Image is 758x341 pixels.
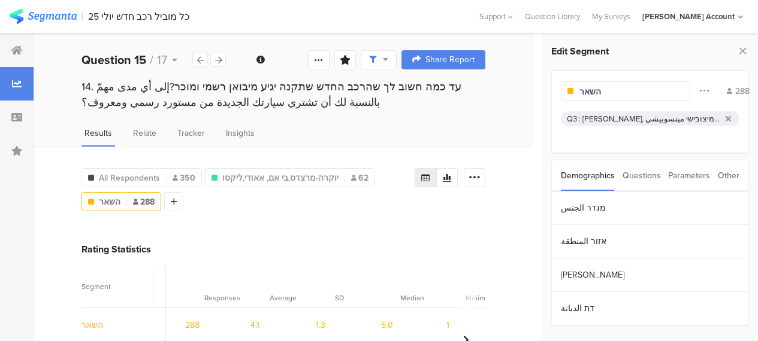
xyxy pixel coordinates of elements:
div: Parameters [668,160,710,191]
div: [PERSON_NAME], מיצובישי ميتسوبيشي, [PERSON_NAME], קיה كايا, סקודה سكودا, סיאט سيات, מאזדה مازدا, ... [582,113,721,124]
span: 288 [133,196,155,208]
span: Share Report [425,56,475,64]
b: Question 15 [81,51,146,69]
div: כל מוביל רכב חדש יולי 25 [88,11,189,22]
a: Question Library [519,11,586,22]
span: 1.3 [316,319,362,331]
span: Average [270,293,297,303]
section: דת الديانة [552,292,748,325]
span: 288 [185,319,231,331]
span: Tracker [177,127,205,139]
span: 17 [157,51,167,69]
span: Edit Segment [551,44,609,58]
span: Median [400,293,424,303]
div: Demographics [561,160,615,191]
div: Support [479,7,513,26]
section: [PERSON_NAME] [552,258,748,292]
div: : [578,113,582,124]
span: All Respondents [99,172,160,184]
div: Rating Statistics [81,242,485,256]
div: 14. עד כמה חשוב לך שהרכב החדש שתקנה יגיע מיבואן רשמי ומוכר?إلى أي مدى مهمّ بالنسبة لك أن تشتري سي... [81,79,485,110]
span: השאר [99,196,120,208]
span: Relate [133,127,156,139]
span: 4.1 [250,319,297,331]
span: Responses [204,293,240,303]
section: אזור المنطقة [552,225,748,258]
span: / [150,51,153,69]
div: Q3 [567,113,577,124]
span: 350 [173,172,195,184]
div: [PERSON_NAME] Account [642,11,735,22]
span: Insights [226,127,255,139]
span: 1 [446,319,493,331]
span: Minimum [466,293,496,303]
span: Segment [81,281,111,292]
div: | [81,10,83,23]
span: 62 [351,172,369,184]
span: Results [84,127,112,139]
span: יוקרה-מרצדס,בי אם, אאודי,ליקסו [222,172,339,184]
section: מגדר الجنس [552,191,748,225]
input: Segment name... [579,86,684,98]
div: 288 [727,85,750,98]
a: My Surveys [586,11,636,22]
div: Questions [623,160,661,191]
span: השאר [81,319,165,331]
span: 5.0 [381,319,427,331]
span: SD [335,293,344,303]
div: Other [718,160,739,191]
img: segmanta logo [9,9,77,24]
